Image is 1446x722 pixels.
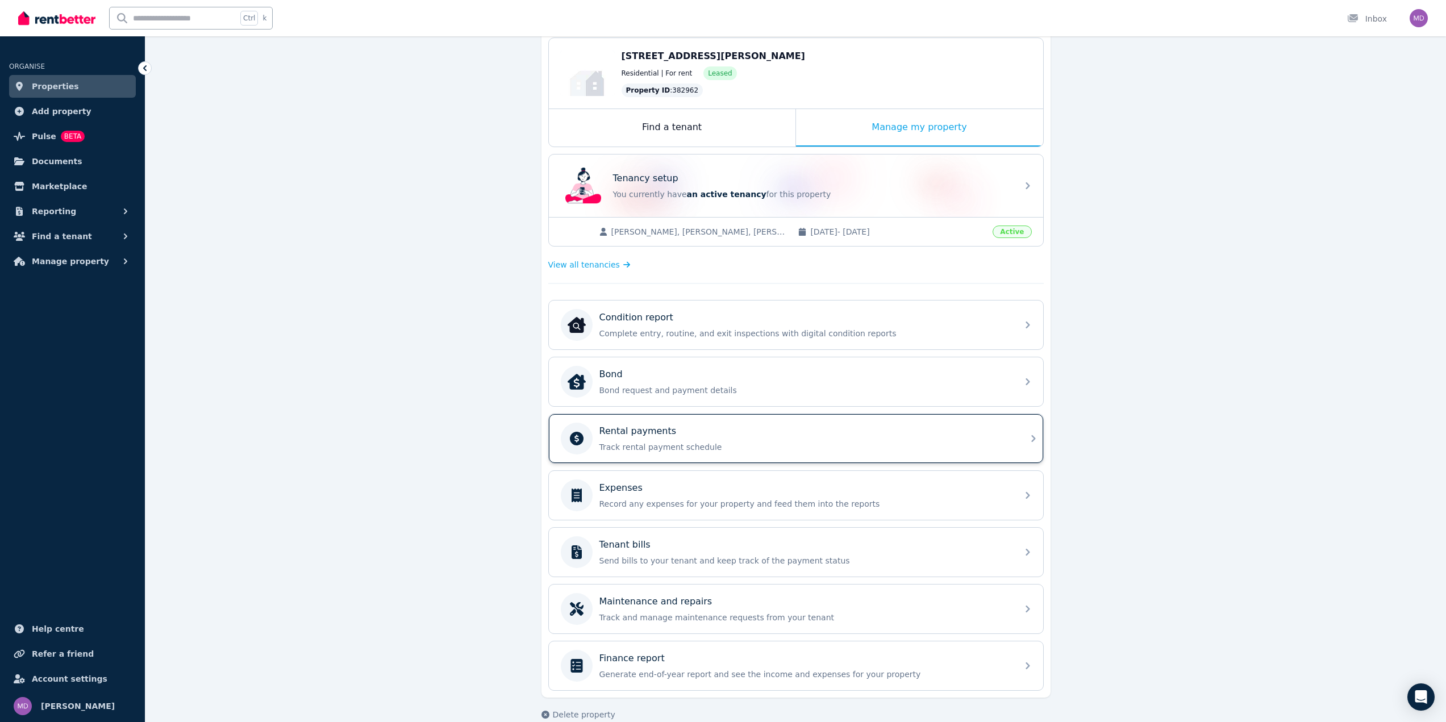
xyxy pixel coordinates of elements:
[599,424,677,438] p: Rental payments
[1407,683,1435,711] div: Open Intercom Messenger
[599,669,1011,680] p: Generate end-of-year report and see the income and expenses for your property
[32,155,82,168] span: Documents
[32,105,91,118] span: Add property
[240,11,258,26] span: Ctrl
[549,301,1043,349] a: Condition reportCondition reportComplete entry, routine, and exit inspections with digital condit...
[32,80,79,93] span: Properties
[613,172,678,185] p: Tenancy setup
[9,125,136,148] a: PulseBETA
[9,75,136,98] a: Properties
[599,652,665,665] p: Finance report
[9,200,136,223] button: Reporting
[9,62,45,70] span: ORGANISE
[32,647,94,661] span: Refer a friend
[32,180,87,193] span: Marketplace
[611,226,787,237] span: [PERSON_NAME], [PERSON_NAME], [PERSON_NAME]
[599,498,1011,510] p: Record any expenses for your property and feed them into the reports
[796,109,1043,147] div: Manage my property
[599,481,643,495] p: Expenses
[9,667,136,690] a: Account settings
[1410,9,1428,27] img: Michael Dwyer
[568,316,586,334] img: Condition report
[810,226,986,237] span: [DATE] - [DATE]
[549,414,1043,463] a: Rental paymentsTrack rental payment schedule
[32,254,109,268] span: Manage property
[549,641,1043,690] a: Finance reportGenerate end-of-year report and see the income and expenses for your property
[622,51,805,61] span: [STREET_ADDRESS][PERSON_NAME]
[18,10,95,27] img: RentBetter
[9,250,136,273] button: Manage property
[548,259,620,270] span: View all tenancies
[599,595,712,608] p: Maintenance and repairs
[599,385,1011,396] p: Bond request and payment details
[1347,13,1387,24] div: Inbox
[549,357,1043,406] a: BondBondBond request and payment details
[622,84,703,97] div: : 382962
[599,368,623,381] p: Bond
[549,471,1043,520] a: ExpensesRecord any expenses for your property and feed them into the reports
[32,672,107,686] span: Account settings
[262,14,266,23] span: k
[541,709,615,720] button: Delete property
[548,259,631,270] a: View all tenancies
[626,86,670,95] span: Property ID
[599,441,1011,453] p: Track rental payment schedule
[32,229,92,243] span: Find a tenant
[568,373,586,391] img: Bond
[599,555,1011,566] p: Send bills to your tenant and keep track of the payment status
[599,538,651,552] p: Tenant bills
[61,131,85,142] span: BETA
[14,697,32,715] img: Michael Dwyer
[708,69,732,78] span: Leased
[599,311,673,324] p: Condition report
[32,130,56,143] span: Pulse
[9,642,136,665] a: Refer a friend
[613,189,1011,200] p: You currently have for this property
[9,617,136,640] a: Help centre
[32,205,76,218] span: Reporting
[32,622,84,636] span: Help centre
[9,150,136,173] a: Documents
[553,709,615,720] span: Delete property
[549,155,1043,217] a: Tenancy setupTenancy setupYou currently havean active tenancyfor this property
[622,69,693,78] span: Residential | For rent
[599,328,1011,339] p: Complete entry, routine, and exit inspections with digital condition reports
[549,585,1043,633] a: Maintenance and repairsTrack and manage maintenance requests from your tenant
[549,528,1043,577] a: Tenant billsSend bills to your tenant and keep track of the payment status
[9,175,136,198] a: Marketplace
[549,109,795,147] div: Find a tenant
[9,225,136,248] button: Find a tenant
[9,100,136,123] a: Add property
[993,226,1031,238] span: Active
[41,699,115,713] span: [PERSON_NAME]
[687,190,766,199] span: an active tenancy
[565,168,602,204] img: Tenancy setup
[599,612,1011,623] p: Track and manage maintenance requests from your tenant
